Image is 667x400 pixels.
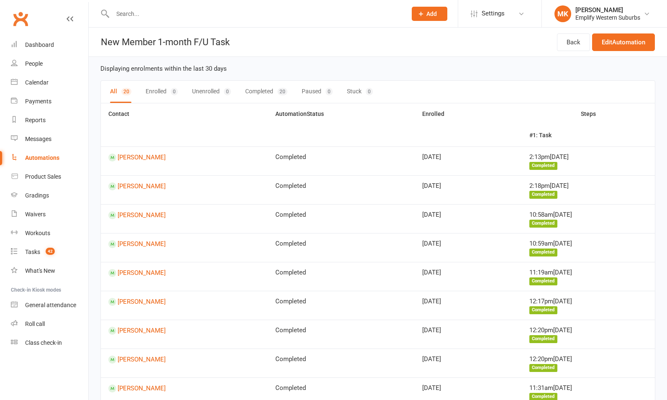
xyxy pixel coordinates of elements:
[426,10,437,17] span: Add
[482,4,505,23] span: Settings
[110,81,131,103] button: All20
[11,54,88,73] a: People
[108,356,260,364] a: [PERSON_NAME]
[25,192,49,199] div: Gradings
[25,302,76,308] div: General attendance
[11,167,88,186] a: Product Sales
[268,233,415,262] td: Completed
[25,41,54,48] div: Dashboard
[46,248,55,255] span: 42
[529,356,572,363] time: 12:20pm[DATE]
[529,385,572,392] time: 11:31am[DATE]
[529,240,572,247] time: 10:59am[DATE]
[11,296,88,315] a: General attendance kiosk mode
[529,211,572,218] time: 10:58am[DATE]
[326,88,333,95] div: 0
[268,175,415,204] td: Completed
[268,320,415,349] td: Completed
[529,162,558,170] div: Completed
[422,240,454,247] time: [DATE]
[11,224,88,243] a: Workouts
[529,335,558,343] div: Completed
[11,36,88,54] a: Dashboard
[529,182,569,190] time: 2:18pm[DATE]
[529,269,572,276] time: 11:19am[DATE]
[575,6,640,14] div: [PERSON_NAME]
[25,230,50,236] div: Workouts
[25,249,40,255] div: Tasks
[25,117,46,123] div: Reports
[347,81,373,103] button: Stuck0
[245,81,287,103] button: Completed20
[422,298,454,305] time: [DATE]
[121,88,131,95] div: 20
[100,64,655,74] div: Displaying enrolments within the last 30 days
[412,7,447,21] button: Add
[575,14,640,21] div: Emplify Western Suburbs
[11,262,88,280] a: What's New
[11,92,88,111] a: Payments
[108,182,260,190] a: [PERSON_NAME]
[11,315,88,333] a: Roll call
[529,191,558,199] div: Completed
[10,8,31,29] a: Clubworx
[422,385,454,392] time: [DATE]
[11,186,88,205] a: Gradings
[529,298,572,305] time: 12:17pm[DATE]
[108,298,260,306] a: [PERSON_NAME]
[422,327,454,334] time: [DATE]
[25,79,49,86] div: Calendar
[25,136,51,142] div: Messages
[268,204,415,233] td: Completed
[108,240,260,248] a: [PERSON_NAME]
[11,205,88,224] a: Waivers
[11,333,88,352] a: Class kiosk mode
[108,154,260,162] a: [PERSON_NAME]
[108,269,260,277] a: [PERSON_NAME]
[25,267,55,274] div: What's New
[192,81,231,103] button: Unenrolled0
[25,321,45,327] div: Roll call
[277,88,287,95] div: 20
[529,154,569,161] time: 2:13pm[DATE]
[108,211,260,219] a: [PERSON_NAME]
[108,385,260,392] a: [PERSON_NAME]
[25,173,61,180] div: Product Sales
[224,88,231,95] div: 0
[422,211,454,218] time: [DATE]
[529,277,558,285] div: Completed
[302,81,333,103] button: Paused0
[366,88,373,95] div: 0
[529,249,558,256] div: Completed
[522,125,655,146] th: #1: Task
[422,269,454,276] time: [DATE]
[529,364,558,372] div: Completed
[415,103,522,146] th: Enrolled
[268,146,415,175] td: Completed
[25,60,43,67] div: People
[25,211,46,218] div: Waivers
[268,349,415,377] td: Completed
[11,73,88,92] a: Calendar
[89,28,230,56] h1: New Member 1-month F/U Task
[110,8,401,20] input: Search...
[11,243,88,262] a: Tasks 42
[108,327,260,335] a: [PERSON_NAME]
[268,103,415,146] th: Automation Status
[101,103,268,146] th: Contact
[11,149,88,167] a: Automations
[422,356,454,363] time: [DATE]
[529,327,572,334] time: 12:20pm[DATE]
[171,88,178,95] div: 0
[268,291,415,320] td: Completed
[522,103,655,125] th: Steps
[529,306,558,314] div: Completed
[11,111,88,130] a: Reports
[422,154,454,161] time: [DATE]
[268,262,415,291] td: Completed
[554,5,571,22] div: MK
[529,220,558,228] div: Completed
[422,182,454,190] time: [DATE]
[557,33,590,51] a: Back
[146,81,178,103] button: Enrolled0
